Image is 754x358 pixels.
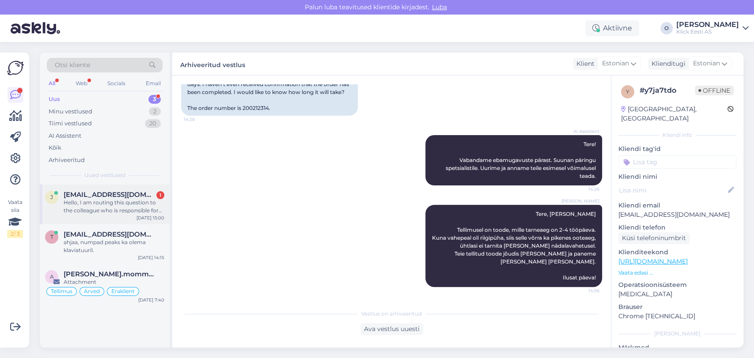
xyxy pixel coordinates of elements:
span: Luba [429,3,450,11]
div: [PERSON_NAME] [676,21,739,28]
span: Tellimus [51,289,72,294]
div: Aktiivne [585,20,639,36]
div: Klick Eesti AS [676,28,739,35]
span: 14:26 [184,116,217,123]
p: Klienditeekond [618,248,736,257]
div: Web [74,78,89,89]
div: # y7ja7tdo [640,85,695,96]
div: [PERSON_NAME] [618,330,736,338]
span: joosep@gmailmcom.com [64,191,155,199]
div: Tiimi vestlused [49,119,92,128]
div: Kliendi info [618,131,736,139]
input: Lisa tag [618,155,736,169]
span: Otsi kliente [55,60,90,70]
span: Eraklient [111,289,135,294]
label: Arhiveeritud vestlus [180,58,245,70]
p: Brauser [618,302,736,312]
div: Arhiveeritud [49,156,85,165]
span: j [50,194,53,200]
div: Klienditugi [648,59,686,68]
div: 3 [148,95,161,104]
span: Uued vestlused [84,171,125,179]
span: taavi.hallimae@optilinex.ee [64,230,155,238]
p: Kliendi tag'id [618,144,736,154]
div: Kõik [49,143,61,152]
div: 2 / 3 [7,230,23,238]
div: Attachment [64,278,164,286]
span: t [50,234,53,240]
div: Hello I placed an order [DATE]. The promised delivery time was 2-4 days. I haven't even received ... [181,53,358,116]
div: [DATE] 7:40 [138,297,164,303]
div: [DATE] 15:00 [136,215,164,221]
div: [DATE] 14:15 [138,254,164,261]
div: Uus [49,95,60,104]
p: Vaata edasi ... [618,269,736,277]
span: Tere, [PERSON_NAME] Tellimusel on toode, mille tarneaeg on 2-4 tööpäeva. Kuna vahepeal oli riigip... [432,211,597,281]
div: 20 [145,119,161,128]
span: AI Assistent [566,128,599,135]
span: [PERSON_NAME] [561,198,599,204]
p: [MEDICAL_DATA] [618,290,736,299]
input: Lisa nimi [619,185,726,195]
p: Kliendi nimi [618,172,736,181]
p: Operatsioonisüsteem [618,280,736,290]
span: Offline [695,86,734,95]
div: Hello, I am routing this question to the colleague who is responsible for this topic. The reply m... [64,199,164,215]
span: Arved [84,289,100,294]
span: y [626,88,629,95]
div: All [47,78,57,89]
p: [EMAIL_ADDRESS][DOMAIN_NAME] [618,210,736,219]
div: Küsi telefoninumbrit [618,232,690,244]
span: 14:56 [566,287,599,294]
div: Minu vestlused [49,107,92,116]
div: O [660,22,673,34]
div: [GEOGRAPHIC_DATA], [GEOGRAPHIC_DATA] [621,105,727,123]
span: Vestlus on arhiveeritud [361,310,422,318]
span: 14:26 [566,186,599,192]
div: Socials [106,78,127,89]
img: Askly Logo [7,60,24,76]
p: Märkmed [618,343,736,352]
div: 2 [149,107,161,116]
span: a [50,273,54,280]
span: alexandre.mommeja via klienditugi@klick.ee [64,270,155,278]
div: Ava vestlus uuesti [360,323,423,335]
p: Chrome [TECHNICAL_ID] [618,312,736,321]
p: Kliendi telefon [618,223,736,232]
div: Vaata siia [7,198,23,238]
span: Estonian [693,59,720,68]
div: ahjaa, numpad peaks ka olema klaviatuuril. [64,238,164,254]
a: [URL][DOMAIN_NAME] [618,257,688,265]
a: [PERSON_NAME]Klick Eesti AS [676,21,749,35]
span: Estonian [602,59,629,68]
div: Klient [573,59,595,68]
p: Kliendi email [618,201,736,210]
span: Tere! Vabandame ebamugavuste pärast. Suunan päringu spetsialistile. Uurime ja anname teile esimes... [446,141,597,179]
div: Email [144,78,163,89]
div: AI Assistent [49,132,81,140]
div: 1 [156,191,164,199]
